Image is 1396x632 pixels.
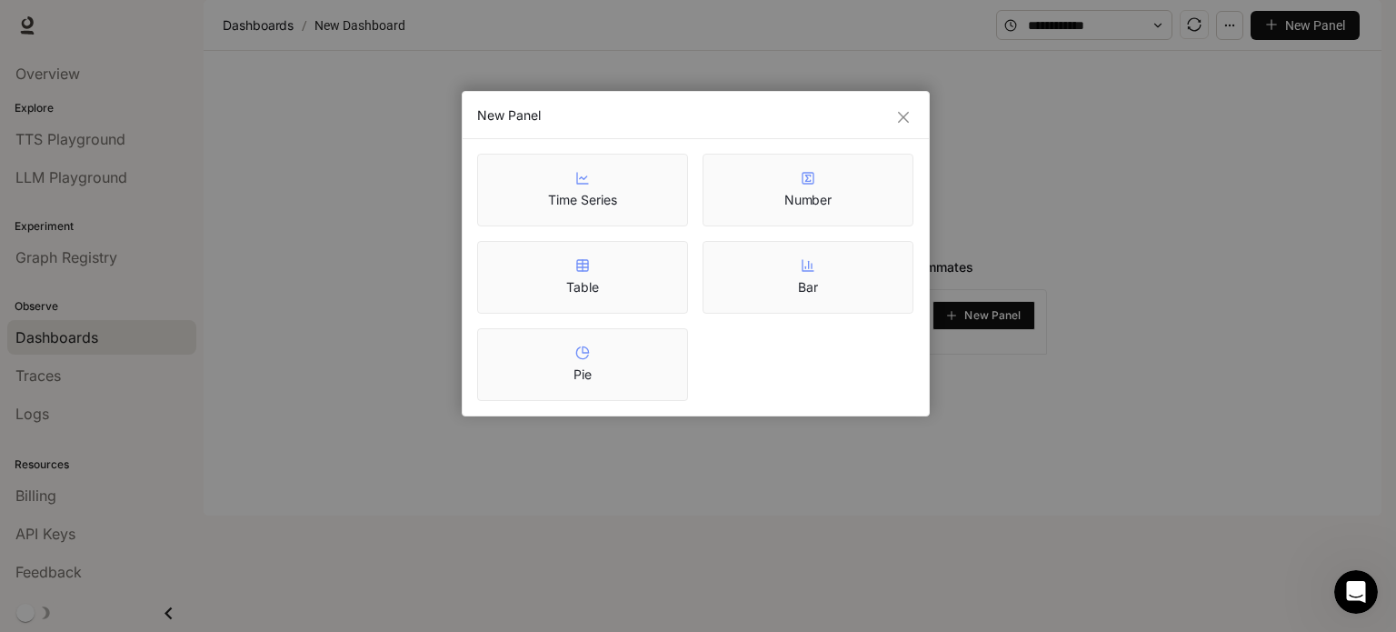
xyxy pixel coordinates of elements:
button: New Panel [932,301,1035,330]
div: New Panel [477,106,914,125]
span: New Panel [1285,15,1345,35]
span: New Panel [964,311,1021,320]
span: / [302,15,307,35]
span: close [896,110,911,125]
iframe: Intercom live chat [1334,570,1378,614]
article: Bar [798,278,818,296]
span: plus [946,310,957,321]
button: Dashboards [218,15,298,36]
span: plus [1265,18,1278,31]
article: Pie [573,366,592,384]
span: Dashboards [223,15,294,36]
article: New Dashboard [311,8,409,43]
button: Close [893,107,913,127]
article: Table [566,278,599,296]
button: New Panel [1251,11,1360,40]
article: Number [784,191,833,209]
article: Time Series [548,191,616,209]
span: sync [1187,17,1202,32]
